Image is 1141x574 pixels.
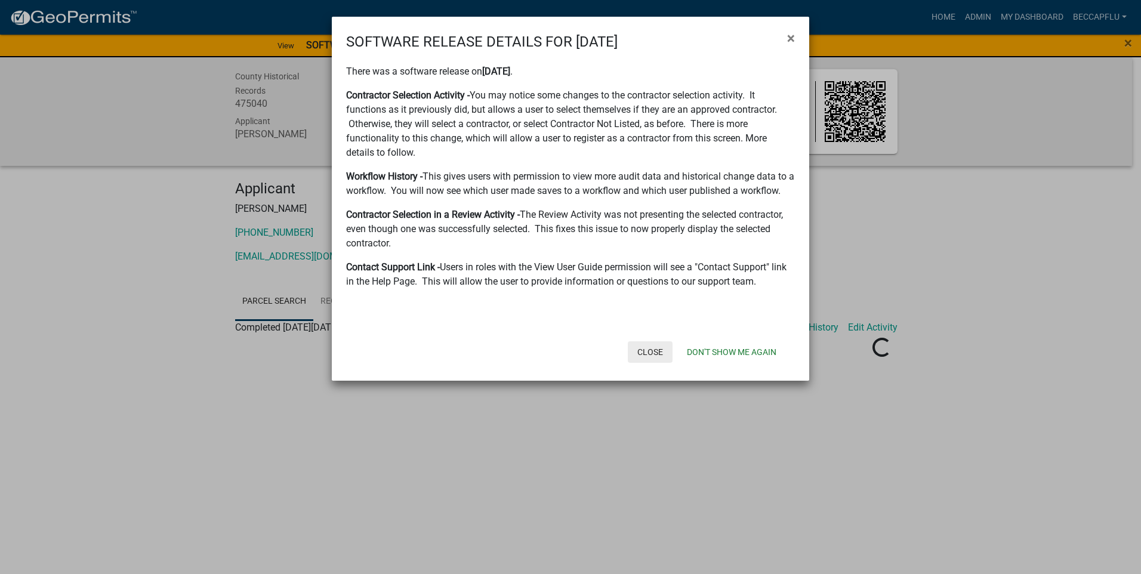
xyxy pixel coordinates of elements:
[346,31,618,53] h4: SOFTWARE RELEASE DETAILS FOR [DATE]
[346,261,440,273] strong: Contact Support Link -
[346,171,423,182] strong: Workflow History -
[346,64,795,79] p: There was a software release on .
[482,66,510,77] strong: [DATE]
[346,169,795,198] p: This gives users with permission to view more audit data and historical change data to a workflow...
[677,341,786,363] button: Don't show me again
[346,208,795,251] p: The Review Activity was not presenting the selected contractor, even though one was successfully ...
[346,88,795,160] p: You may notice some changes to the contractor selection activity. It functions as it previously d...
[346,209,520,220] strong: Contractor Selection in a Review Activity -
[346,90,470,101] strong: Contractor Selection Activity -
[346,260,795,289] p: Users in roles with the View User Guide permission will see a "Contact Support" link in the Help ...
[628,341,673,363] button: Close
[778,21,804,55] button: Close
[787,30,795,47] span: ×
